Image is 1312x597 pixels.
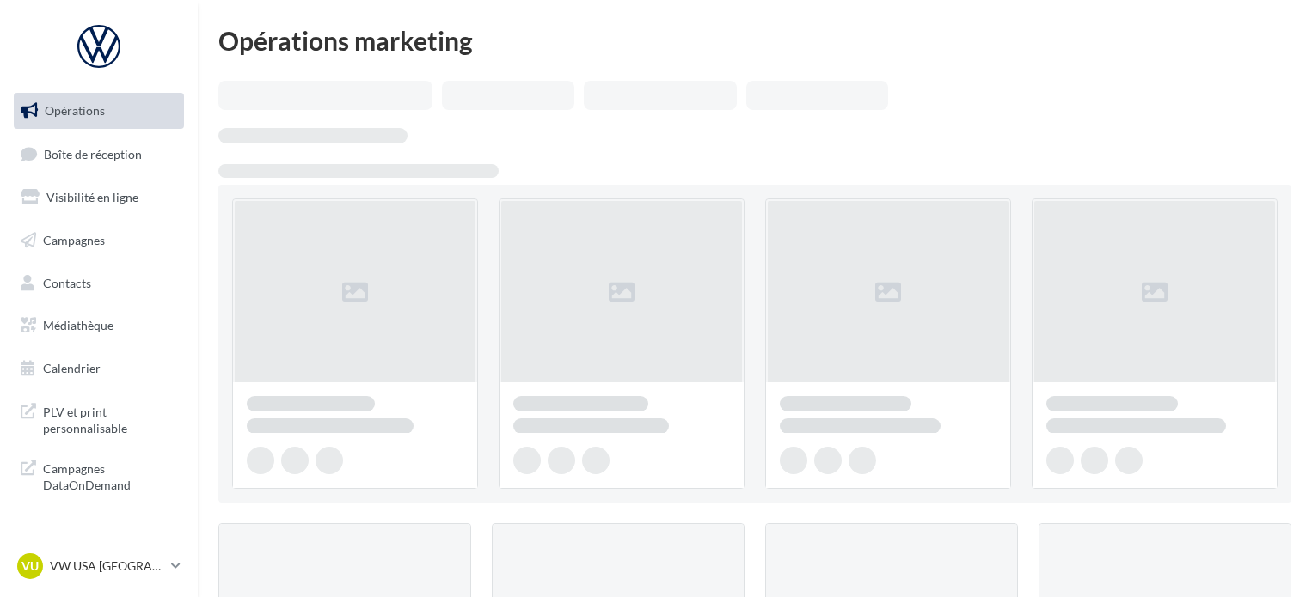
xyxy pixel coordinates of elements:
[10,265,187,302] a: Contacts
[10,450,187,501] a: Campagnes DataOnDemand
[43,361,101,375] span: Calendrier
[45,103,105,118] span: Opérations
[10,393,187,444] a: PLV et print personnalisable
[10,180,187,216] a: Visibilité en ligne
[43,233,105,247] span: Campagnes
[21,557,39,575] span: VU
[10,222,187,259] a: Campagnes
[10,350,187,387] a: Calendrier
[44,146,142,161] span: Boîte de réception
[10,93,187,129] a: Opérations
[43,318,113,332] span: Médiathèque
[10,308,187,344] a: Médiathèque
[10,136,187,173] a: Boîte de réception
[43,457,177,494] span: Campagnes DataOnDemand
[218,27,1291,53] div: Opérations marketing
[43,400,177,437] span: PLV et print personnalisable
[43,275,91,289] span: Contacts
[14,550,184,582] a: VU VW USA [GEOGRAPHIC_DATA]
[50,557,164,575] p: VW USA [GEOGRAPHIC_DATA]
[46,190,138,204] span: Visibilité en ligne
